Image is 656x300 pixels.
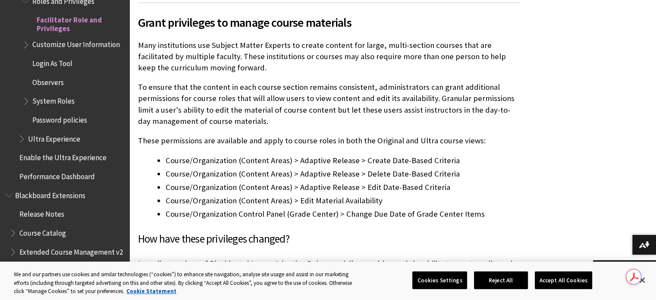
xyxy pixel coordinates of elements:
span: Login As Tool [32,56,72,68]
button: Cookies Settings [412,271,467,289]
span: Password policies [32,113,87,124]
span: Release Notes [19,207,64,219]
span: Observers [32,75,64,87]
p: These permissions are available and apply to course roles in both the Original and Ultra course v... [138,135,520,146]
div: We and our partners use cookies and similar technologies (“cookies”) to enhance site navigation, ... [14,270,361,296]
li: Course/Organization (Content Areas) > Adaptive Release > Delete Date-Based Criteria [166,168,520,180]
li: Course/Organization Control Panel (Grade Center) > Change Due Date of Grade Center Items [166,208,520,220]
a: Back to top [593,260,656,276]
li: Course/Organization (Content Areas) > Adaptive Release > Create Date-Based Criteria [166,155,520,167]
span: Ultra Experience [28,132,80,143]
span: Blackboard Extensions [15,188,85,200]
span: Grant privileges to manage course materials [138,13,520,32]
span: Course Catalog [19,226,66,237]
p: To ensure that the content in each course section remains consistent, administrators can grant ad... [138,82,520,127]
button: Reject All [474,271,528,289]
span: Extended Course Management v2 [19,245,123,256]
button: Accept All Cookies [535,271,592,289]
span: System Roles [32,94,75,106]
span: Customize User Information [32,38,120,49]
span: Performance Dashboard [19,169,95,181]
a: More information about your privacy, opens in a new tab [126,287,176,295]
span: Enable the Ultra Experience [19,151,107,162]
li: Course/Organization (Content Areas) > Edit Material Availability [166,195,520,207]
p: Many institutions use Subject Matter Experts to create content for large, multi-section courses t... [138,40,520,74]
li: Course/Organization (Content Areas) > Adaptive Release > Edit Date-Based Criteria [166,181,520,193]
span: Facilitator Role and Privileges [37,13,123,33]
h3: How have these privileges changed? [138,231,520,247]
